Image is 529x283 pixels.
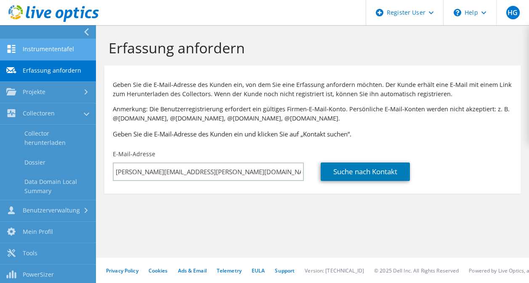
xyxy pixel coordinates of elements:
[305,267,364,274] li: Version: [TECHNICAL_ID]
[113,150,155,158] label: E-Mail-Adresse
[252,267,265,274] a: EULA
[113,129,512,139] h3: Geben Sie die E-Mail-Adresse des Kunden ein und klicken Sie auf „Kontakt suchen“.
[217,267,242,274] a: Telemetry
[106,267,138,274] a: Privacy Policy
[113,105,512,123] p: Anmerkung: Die Benutzerregistrierung erfordert ein gültiges Firmen-E-Mail-Konto. Persönliche E-Ma...
[113,80,512,99] p: Geben Sie die E-Mail-Adresse des Kunden ein, von dem Sie eine Erfassung anfordern möchten. Der Ku...
[506,6,520,19] span: HG
[321,162,410,181] a: Suche nach Kontakt
[454,9,461,16] svg: \n
[109,39,512,57] h1: Erfassung anfordern
[275,267,295,274] a: Support
[374,267,459,274] li: © 2025 Dell Inc. All Rights Reserved
[149,267,168,274] a: Cookies
[178,267,207,274] a: Ads & Email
